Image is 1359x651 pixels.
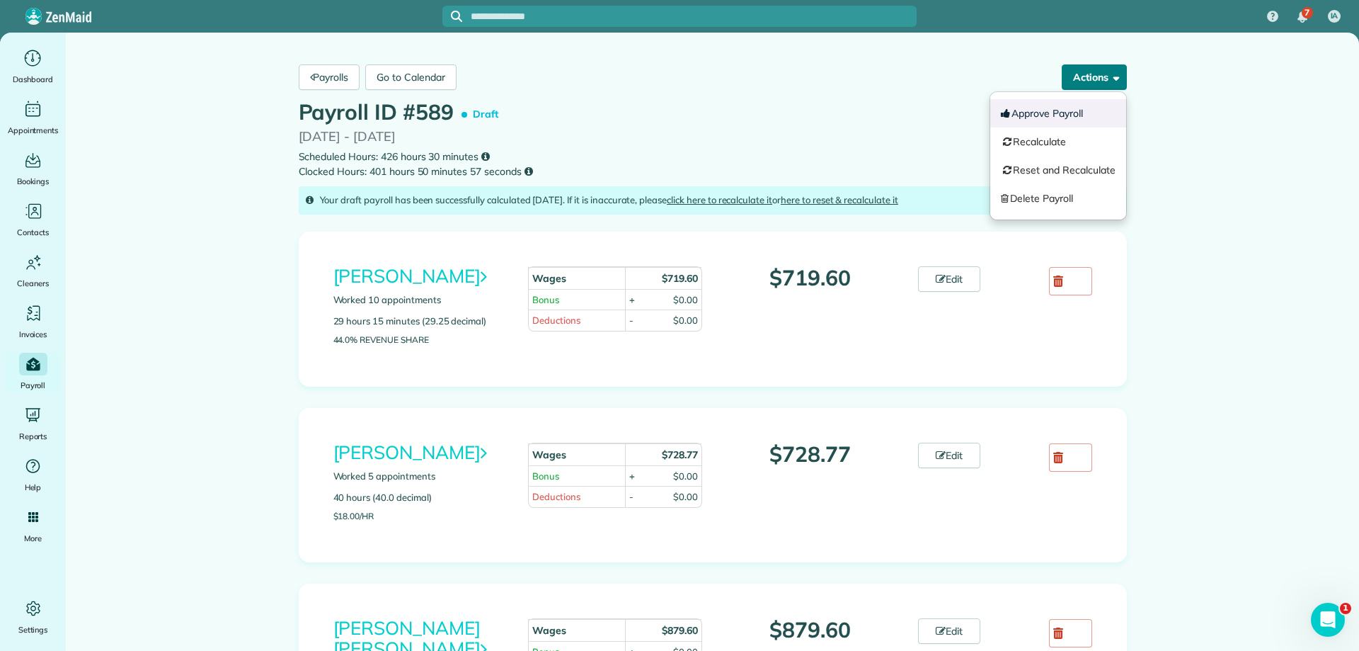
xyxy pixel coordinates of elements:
[918,618,980,644] a: Edit
[629,490,633,504] div: -
[1340,603,1351,614] span: 1
[19,327,47,341] span: Invoices
[990,184,1126,213] a: Delete Payroll
[662,272,698,285] strong: $719.60
[528,289,625,310] td: Bonus
[990,156,1126,184] a: Reset and Recalculate
[451,11,462,22] svg: Focus search
[13,72,53,86] span: Dashboard
[25,480,42,494] span: Help
[662,448,698,461] strong: $728.77
[6,47,60,86] a: Dashboard
[21,378,46,392] span: Payroll
[673,314,698,327] div: $0.00
[532,624,566,637] strong: Wages
[333,315,508,329] p: 29 hours 15 minutes (29.25 decimal)
[8,123,59,137] span: Appointments
[333,511,508,521] p: $18.00/hr
[299,64,360,90] a: Payrolls
[532,272,566,285] strong: Wages
[299,186,1127,215] div: Your draft payroll has been successfully calculated [DATE]. If it is inaccurate, please or
[528,310,625,331] td: Deductions
[333,491,508,505] p: 40 hours (40.0 decimal)
[723,443,898,466] p: $728.77
[333,293,508,307] p: Worked 10 appointments
[528,465,625,487] td: Bonus
[6,149,60,188] a: Bookings
[918,443,980,468] a: Edit
[442,11,462,22] button: Focus search
[673,293,698,307] div: $0.00
[365,64,456,90] a: Go to Calendar
[6,251,60,290] a: Cleaners
[673,470,698,483] div: $0.00
[723,266,898,290] p: $719.60
[1304,7,1309,18] span: 7
[299,127,1127,146] p: [DATE] - [DATE]
[17,276,49,290] span: Cleaners
[6,404,60,443] a: Reports
[629,470,635,483] div: +
[464,102,504,127] span: Draft
[532,448,566,461] strong: Wages
[333,335,508,344] p: 44.0% Revenue Share
[1311,603,1345,637] iframe: Intercom live chat
[629,293,635,307] div: +
[6,302,60,341] a: Invoices
[299,101,505,127] h1: Payroll ID #589
[6,597,60,637] a: Settings
[333,470,508,484] p: Worked 5 appointments
[662,624,698,637] strong: $879.60
[629,314,633,327] div: -
[1062,64,1127,90] button: Actions
[723,618,898,642] p: $879.60
[299,149,1127,179] small: Scheduled Hours: 426 hours 30 minutes Clocked Hours: 401 hours 50 minutes 57 seconds
[6,98,60,137] a: Appointments
[673,490,698,504] div: $0.00
[19,429,47,443] span: Reports
[333,264,487,288] a: [PERSON_NAME]
[6,353,60,392] a: Payroll
[18,623,48,637] span: Settings
[990,128,1126,156] a: Recalculate
[1288,1,1317,33] div: 7 unread notifications
[17,225,49,239] span: Contacts
[17,174,50,188] span: Bookings
[333,441,487,464] a: [PERSON_NAME]
[918,266,980,292] a: Edit
[1331,11,1338,22] span: IA
[6,200,60,239] a: Contacts
[6,455,60,494] a: Help
[781,194,898,205] a: here to reset & recalculate it
[528,486,625,507] td: Deductions
[24,531,42,545] span: More
[667,194,772,205] a: click here to recalculate it
[990,99,1126,128] button: Approve Payroll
